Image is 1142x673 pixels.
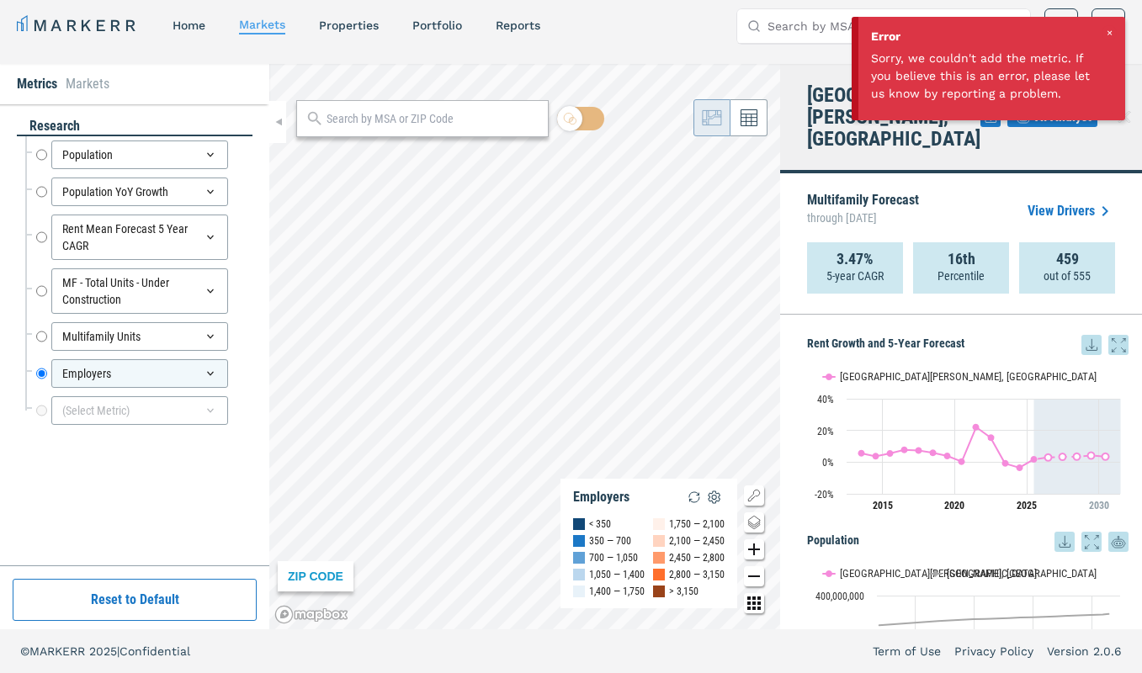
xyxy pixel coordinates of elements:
canvas: Map [269,64,780,629]
button: Show USA [930,557,964,570]
span: © [20,644,29,658]
button: Show Port St. Lucie, FL [823,557,912,570]
g: Port St. Lucie, FL, line 2 of 2 with 5 data points. [1045,452,1109,460]
svg: Interactive chart [807,355,1129,523]
div: Population YoY Growth [51,178,228,206]
div: 700 — 1,050 [589,549,638,566]
div: Multifamily Units [51,322,228,351]
path: Wednesday, 28 Jun, 20:00, 7.31. Port St. Lucie, FL. [916,447,922,453]
path: Monday, 28 Jun, 20:00, 22.05. Port St. Lucie, FL. [973,424,980,431]
a: View Drivers [1028,201,1115,221]
input: Search by MSA or ZIP Code [327,110,539,128]
a: Portfolio [412,19,462,32]
path: Sunday, 28 Jun, 20:00, 5.46. Port St. Lucie, FL. [887,450,894,457]
path: Monday, 28 Jun, 20:00, 3.36. Port St. Lucie, FL. [1060,453,1066,460]
div: Population [51,140,228,169]
text: [GEOGRAPHIC_DATA][PERSON_NAME], [GEOGRAPHIC_DATA] [840,370,1097,383]
path: Friday, 28 Jun, 20:00, 5.62. Port St. Lucie, FL. [858,450,865,457]
div: Error [871,28,1113,45]
img: Settings [704,487,725,507]
text: [GEOGRAPHIC_DATA] [947,567,1037,580]
text: 0% [822,457,834,469]
p: 5-year CAGR [826,268,884,284]
button: Show/Hide Legend Map Button [744,485,764,506]
tspan: 2020 [944,500,964,511]
div: Rent Growth and 5-Year Forecast. Highcharts interactive chart. [807,355,1129,523]
div: 2,100 — 2,450 [669,533,725,549]
path: Tuesday, 28 Jun, 20:00, 15.43. Port St. Lucie, FL. [988,434,995,441]
a: MARKERR [17,13,139,37]
span: MARKERR [29,644,89,658]
tspan: 2030 [1089,500,1109,511]
button: Zoom in map button [744,539,764,559]
div: MF - Total Units - Under Construction [51,268,228,314]
div: 1,050 — 1,400 [589,566,645,583]
path: Friday, 28 Jun, 20:00, 3.89. Port St. Lucie, FL. [944,453,951,459]
div: 2,450 — 2,800 [669,549,725,566]
div: Rent Mean Forecast 5 Year CAGR [51,215,228,260]
div: ZIP CODE [278,561,353,591]
path: Wednesday, 28 Jun, 20:00, -0.8. Port St. Lucie, FL. [1002,460,1009,467]
div: Sorry, we couldn't add the metric. If you believe this is an error, please let us know by reporti... [871,50,1100,103]
tspan: 2015 [873,500,893,511]
p: out of 555 [1044,268,1091,284]
button: L [1092,8,1125,42]
text: 400,000,000 [815,591,864,602]
li: Metrics [17,74,57,94]
span: through [DATE] [807,207,919,229]
path: Saturday, 28 Jun, 20:00, 1.76. Port St. Lucie, FL. [1031,456,1038,463]
path: Friday, 28 Jun, 20:00, -3.53. Port St. Lucie, FL. [1017,464,1023,471]
a: reports [496,19,540,32]
path: Friday, 28 Jun, 20:00, 3.48. Port St. Lucie, FL. [1102,453,1109,460]
h5: Rent Growth and 5-Year Forecast [807,335,1129,355]
div: Employers [51,359,228,388]
path: Thursday, 28 Jun, 20:00, 5.91. Port St. Lucie, FL. [930,449,937,456]
strong: 3.47% [837,251,874,268]
tspan: 2025 [1017,500,1037,511]
path: Tuesday, 28 Jun, 20:00, 7.77. Port St. Lucie, FL. [901,446,908,453]
div: > 3,150 [669,583,698,600]
path: Thursday, 28 Jun, 20:00, 4.15. Port St. Lucie, FL. [1088,452,1095,458]
div: 350 — 700 [589,533,631,549]
a: markets [239,18,285,31]
button: Other options map button [744,593,764,613]
h4: [GEOGRAPHIC_DATA][PERSON_NAME], [GEOGRAPHIC_DATA] [807,84,980,150]
img: Reload Legend [684,487,704,507]
text: 40% [817,394,834,405]
div: research [17,117,252,136]
path: Saturday, 28 Jun, 20:00, 3.7. Port St. Lucie, FL. [873,453,879,459]
button: Show Port St. Lucie, FL [823,360,912,373]
div: Employers [573,489,629,506]
div: 1,400 — 1,750 [589,583,645,600]
strong: 459 [1056,251,1079,268]
text: -20% [815,489,834,501]
a: Privacy Policy [954,643,1033,660]
text: 20% [817,426,834,437]
li: Markets [66,74,109,94]
strong: 16th [948,251,975,268]
a: Term of Use [873,643,941,660]
button: Zoom out map button [744,566,764,586]
a: Version 2.0.6 [1047,643,1122,660]
path: Wednesday, 28 Jun, 20:00, 3.44. Port St. Lucie, FL. [1074,453,1081,460]
button: Reset to Default [13,579,257,621]
div: (Select Metric) [51,396,228,425]
p: Multifamily Forecast [807,193,919,229]
input: Search by MSA, ZIP, Property Name, or Address [768,9,1020,43]
span: Confidential [120,644,190,658]
path: Sunday, 28 Jun, 20:00, 0.31. Port St. Lucie, FL. [959,458,965,465]
text: [GEOGRAPHIC_DATA][PERSON_NAME], [GEOGRAPHIC_DATA] [840,567,1097,580]
path: Sunday, 28 Jun, 20:00, 2.94. Port St. Lucie, FL. [1045,454,1052,461]
a: home [173,19,205,32]
span: 2025 | [89,644,120,658]
div: < 350 [589,516,611,533]
p: Percentile [938,268,985,284]
a: properties [319,19,379,32]
h5: Population [807,532,1129,552]
button: Change style map button [744,512,764,533]
a: Mapbox logo [274,605,348,624]
div: 1,750 — 2,100 [669,516,725,533]
div: 2,800 — 3,150 [669,566,725,583]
